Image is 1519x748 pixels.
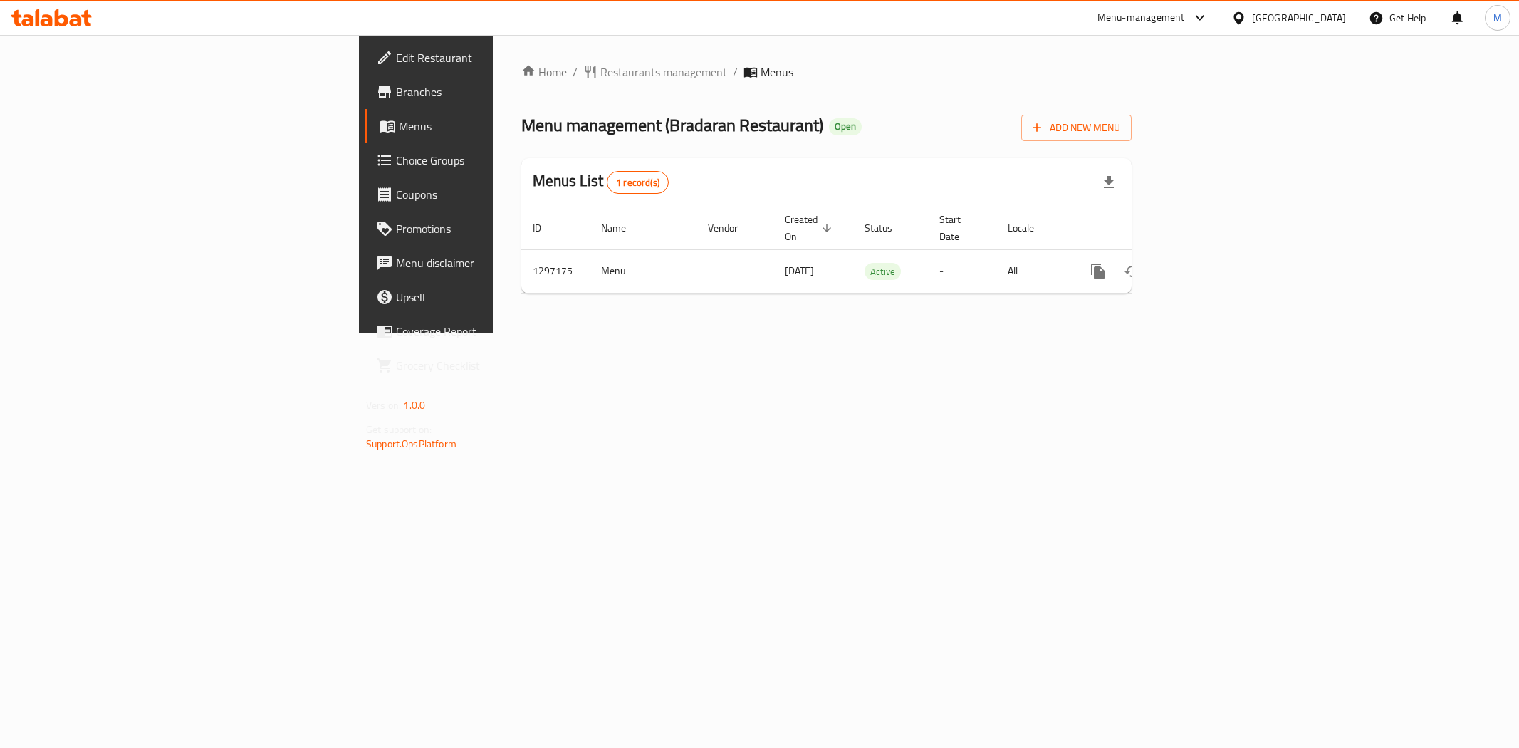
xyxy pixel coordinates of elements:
span: Locale [1008,219,1053,237]
div: Menu-management [1097,9,1185,26]
a: Upsell [365,280,612,314]
span: Restaurants management [600,63,727,80]
a: Edit Restaurant [365,41,612,75]
a: Choice Groups [365,143,612,177]
span: Vendor [708,219,756,237]
a: Promotions [365,212,612,246]
div: Total records count [607,171,669,194]
span: Coupons [396,186,601,203]
span: Branches [396,83,601,100]
span: Add New Menu [1033,119,1120,137]
span: Choice Groups [396,152,601,169]
span: Menu disclaimer [396,254,601,271]
span: Name [601,219,644,237]
a: Coupons [365,177,612,212]
div: Open [829,118,862,135]
td: Menu [590,249,696,293]
span: Promotions [396,220,601,237]
span: Status [865,219,911,237]
span: Grocery Checklist [396,357,601,374]
table: enhanced table [521,207,1229,294]
span: M [1493,10,1502,26]
span: Active [865,264,901,280]
a: Coverage Report [365,314,612,348]
button: Add New Menu [1021,115,1132,141]
td: - [928,249,996,293]
button: more [1081,254,1115,289]
span: [DATE] [785,261,814,280]
a: Menus [365,109,612,143]
span: 1 record(s) [607,176,668,189]
span: Upsell [396,289,601,306]
span: Menus [761,63,793,80]
th: Actions [1070,207,1229,250]
h2: Menus List [533,170,669,194]
a: Branches [365,75,612,109]
span: Created On [785,211,836,245]
nav: breadcrumb [521,63,1132,80]
a: Restaurants management [583,63,727,80]
span: Version: [366,396,401,415]
span: Coverage Report [396,323,601,340]
a: Menu disclaimer [365,246,612,280]
span: Menus [399,118,601,135]
li: / [733,63,738,80]
div: [GEOGRAPHIC_DATA] [1252,10,1346,26]
span: Edit Restaurant [396,49,601,66]
span: Open [829,120,862,133]
span: Menu management ( Bradaran Restaurant ) [521,109,823,141]
div: Export file [1092,165,1126,199]
span: ID [533,219,560,237]
button: Change Status [1115,254,1149,289]
span: 1.0.0 [403,396,425,415]
a: Grocery Checklist [365,348,612,383]
td: All [996,249,1070,293]
a: Support.OpsPlatform [366,435,456,453]
span: Start Date [939,211,979,245]
div: Active [865,263,901,280]
span: Get support on: [366,420,432,439]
